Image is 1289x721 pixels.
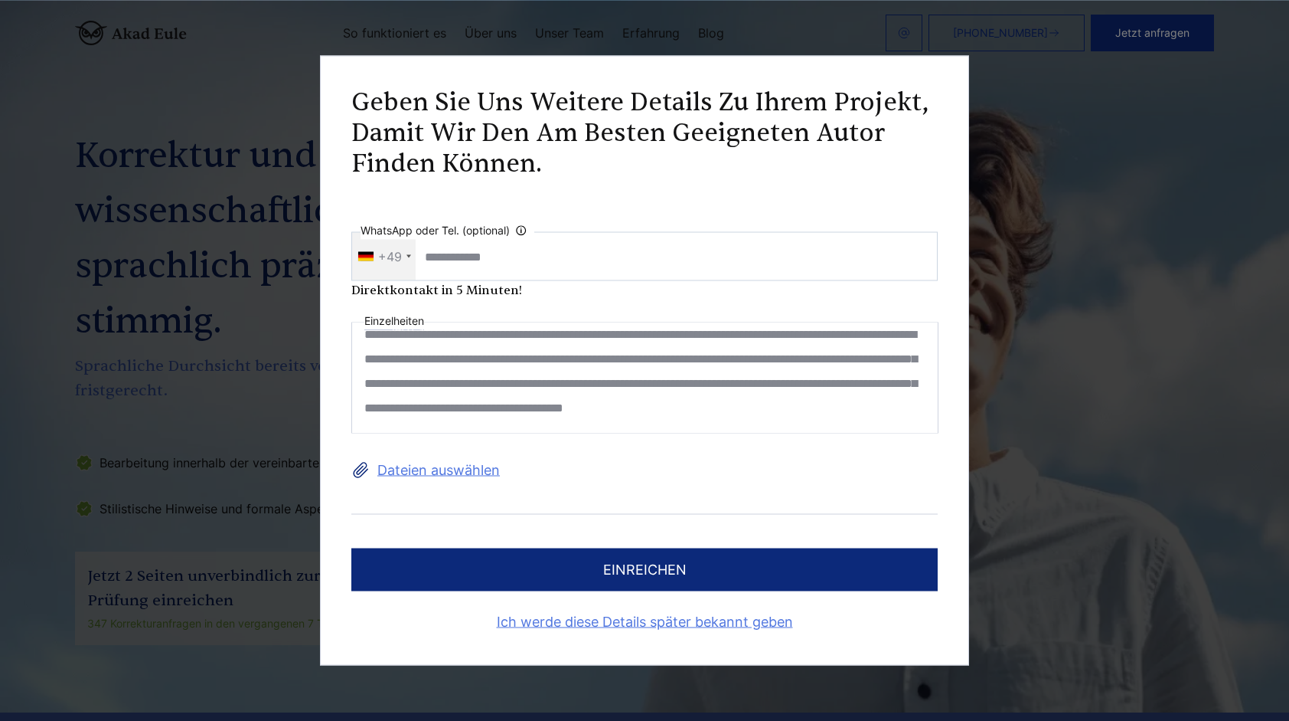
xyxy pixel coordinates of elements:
div: Telephone country code [352,233,416,280]
button: einreichen [351,549,938,592]
h2: Geben Sie uns weitere Details zu Ihrem Projekt, damit wir den am besten geeigneten Autor finden k... [351,87,938,179]
div: Direktkontakt in 5 Minuten! [351,281,938,300]
label: Einzelheiten [364,312,424,330]
a: Ich werde diese Details später bekannt geben [351,610,938,634]
label: Dateien auswählen [351,458,938,483]
label: WhatsApp oder Tel. (optional) [361,221,534,240]
div: +49 [378,244,402,269]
